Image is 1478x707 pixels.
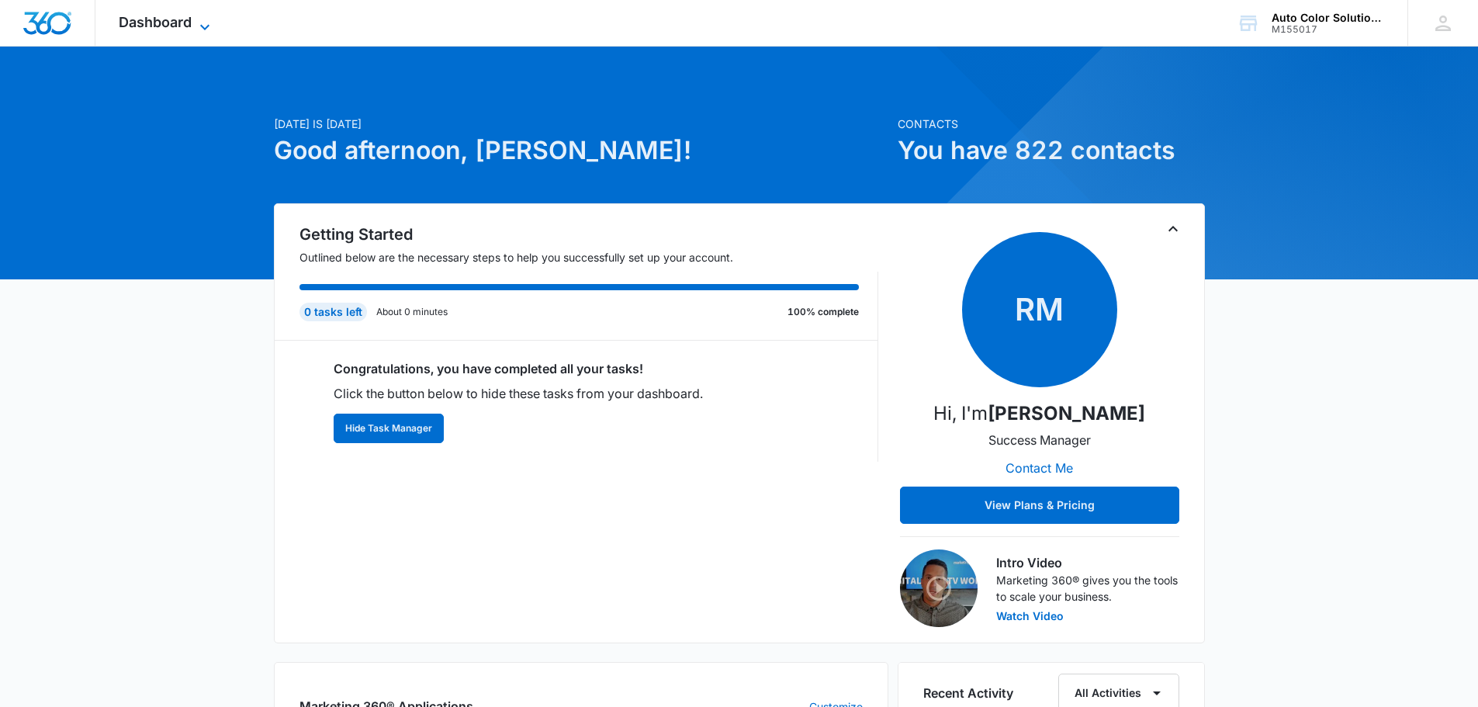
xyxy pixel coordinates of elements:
[996,553,1179,572] h3: Intro Video
[1272,12,1385,24] div: account name
[299,249,878,265] p: Outlined below are the necessary steps to help you successfully set up your account.
[460,431,570,461] button: Hide Task Manager
[460,402,829,421] p: Click the button below to hide these tasks from your dashboard.
[962,232,1117,387] span: RM
[990,449,1089,487] button: Contact Me
[376,305,448,319] p: About 0 minutes
[787,305,859,319] p: 100% complete
[299,223,878,246] h2: Getting Started
[460,377,829,396] p: Congratulations, you have completed all your tasks!
[900,487,1179,524] button: View Plans & Pricing
[923,684,1013,702] h6: Recent Activity
[900,549,978,627] img: Intro Video
[1164,220,1182,238] button: Toggle Collapse
[119,14,192,30] span: Dashboard
[988,431,1091,449] p: Success Manager
[933,400,1145,428] p: Hi, I'm
[1272,24,1385,35] div: account id
[898,132,1205,169] h1: You have 822 contacts
[274,116,888,132] p: [DATE] is [DATE]
[274,132,888,169] h1: Good afternoon, [PERSON_NAME]!
[996,572,1179,605] p: Marketing 360® gives you the tools to scale your business.
[299,303,367,321] div: 0 tasks left
[898,116,1205,132] p: Contacts
[996,611,1064,622] button: Watch Video
[988,402,1145,425] strong: [PERSON_NAME]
